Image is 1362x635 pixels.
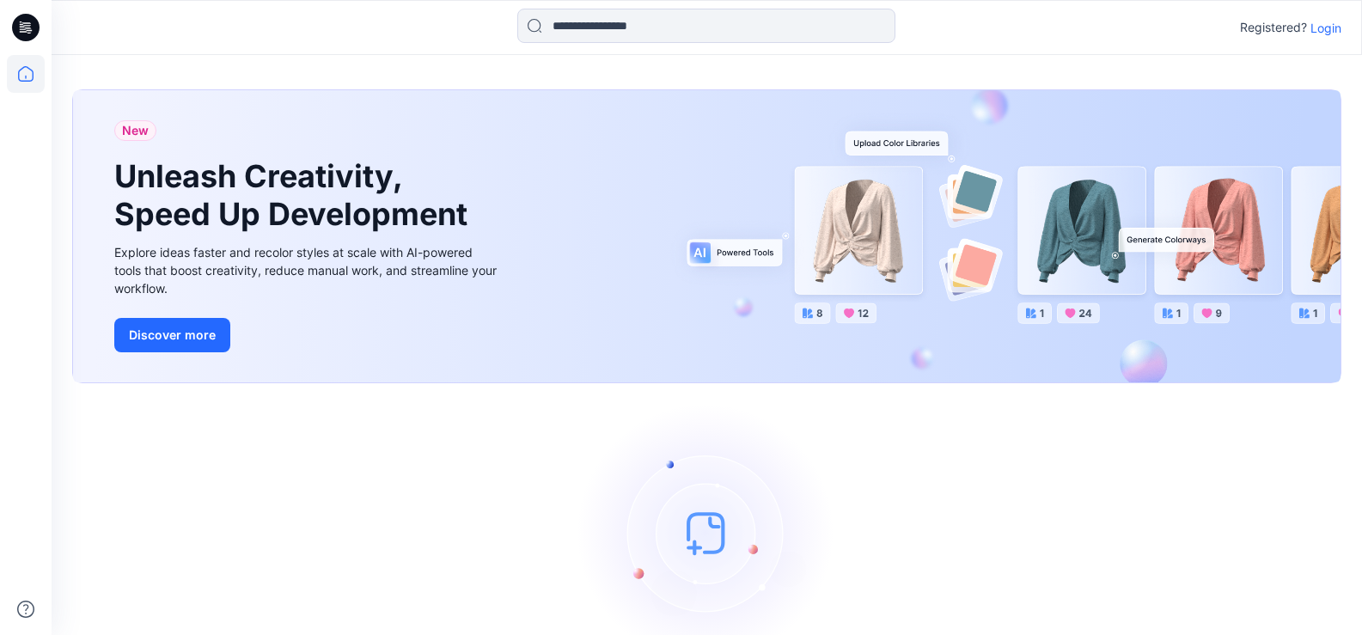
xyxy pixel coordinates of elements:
[114,318,230,352] button: Discover more
[114,318,501,352] a: Discover more
[122,120,149,141] span: New
[1240,17,1307,38] p: Registered?
[114,158,475,232] h1: Unleash Creativity, Speed Up Development
[114,243,501,297] div: Explore ideas faster and recolor styles at scale with AI-powered tools that boost creativity, red...
[1310,19,1341,37] p: Login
